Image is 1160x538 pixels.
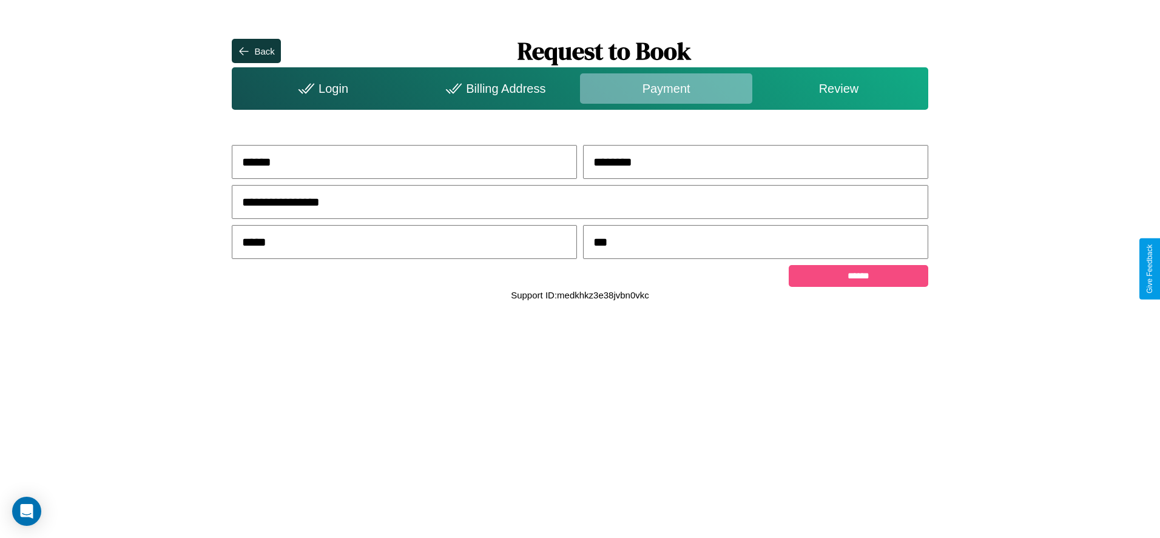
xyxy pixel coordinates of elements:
div: Open Intercom Messenger [12,497,41,526]
div: Payment [580,73,752,104]
div: Login [235,73,407,104]
div: Back [254,46,274,56]
p: Support ID: medkhkz3e38jvbn0vkc [511,287,649,303]
button: Back [232,39,280,63]
div: Review [752,73,925,104]
div: Billing Address [408,73,580,104]
h1: Request to Book [281,35,928,67]
div: Give Feedback [1145,244,1154,294]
